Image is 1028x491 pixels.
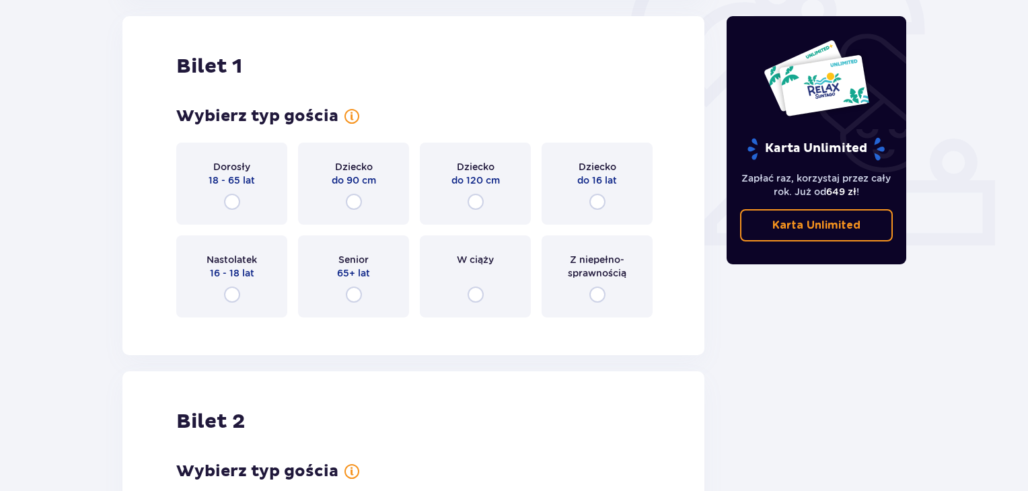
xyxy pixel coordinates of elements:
p: Karta Unlimited [746,137,886,161]
p: Z niepełno­sprawnością [554,253,640,280]
p: Bilet 2 [176,409,245,435]
p: Zapłać raz, korzystaj przez cały rok. Już od ! [740,172,893,198]
p: Wybierz typ gościa [176,106,338,126]
p: W ciąży [457,253,494,266]
p: 18 - 65 lat [209,174,255,187]
p: Dziecko [335,160,373,174]
p: do 90 cm [332,174,376,187]
p: Dziecko [579,160,616,174]
p: Bilet 1 [176,54,242,79]
p: 16 - 18 lat [210,266,254,280]
p: do 16 lat [577,174,617,187]
p: 65+ lat [337,266,370,280]
p: Karta Unlimited [772,218,860,233]
p: do 120 cm [451,174,500,187]
p: Nastolatek [207,253,257,266]
p: Dorosły [213,160,250,174]
p: Wybierz typ gościa [176,461,338,482]
span: 649 zł [826,186,856,197]
p: Dziecko [457,160,494,174]
p: Senior [338,253,369,266]
a: Karta Unlimited [740,209,893,241]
